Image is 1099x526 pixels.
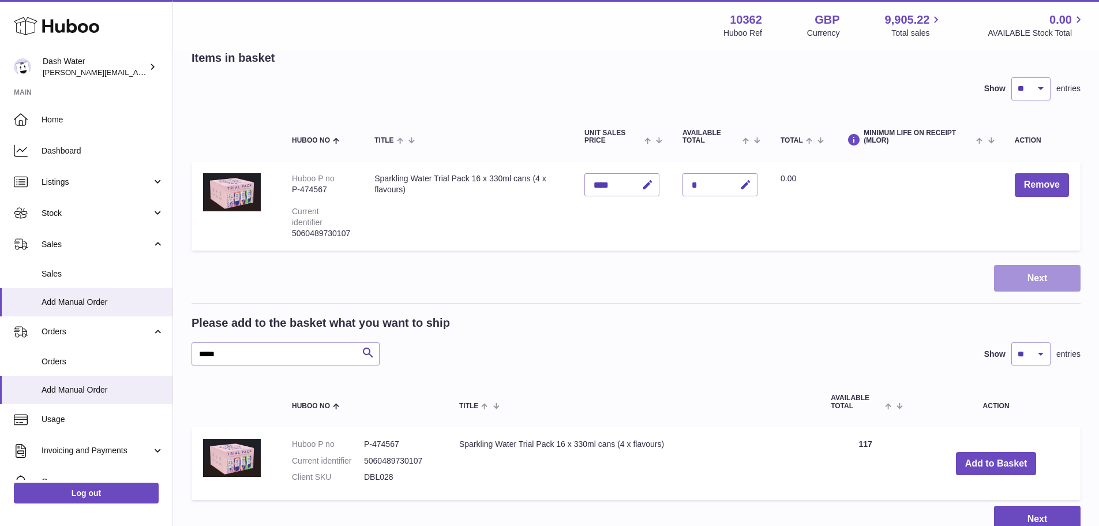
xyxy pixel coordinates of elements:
[1049,12,1072,28] span: 0.00
[42,414,164,425] span: Usage
[14,483,159,503] a: Log out
[292,207,322,227] div: Current identifier
[42,146,164,156] span: Dashboard
[956,452,1037,476] button: Add to Basket
[203,173,261,211] img: Sparkling Water Trial Pack 16 x 330ml cans (4 x flavours)
[42,114,164,125] span: Home
[42,297,164,308] span: Add Manual Order
[1015,137,1069,144] div: Action
[831,394,882,409] span: AVAILABLE Total
[42,356,164,367] span: Orders
[819,427,912,501] td: 117
[14,58,31,76] img: james@dash-water.com
[682,129,740,144] span: AVAILABLE Total
[43,68,231,77] span: [PERSON_NAME][EMAIL_ADDRESS][DOMAIN_NAME]
[364,472,436,483] dd: DBL028
[988,28,1085,39] span: AVAILABLE Stock Total
[374,137,393,144] span: Title
[292,439,364,450] dt: Huboo P no
[42,177,152,188] span: Listings
[292,184,351,195] div: P-474567
[292,137,330,144] span: Huboo no
[292,402,330,410] span: Huboo no
[984,349,1006,360] label: Show
[730,12,762,28] strong: 10362
[459,402,478,410] span: Title
[723,28,762,39] div: Huboo Ref
[42,476,164,487] span: Cases
[885,12,930,28] span: 9,905.22
[192,315,450,331] h2: Please add to the basket what you want to ship
[42,239,152,250] span: Sales
[203,439,261,477] img: Sparkling Water Trial Pack 16 x 330ml cans (4 x flavours)
[781,137,803,144] span: Total
[42,326,152,337] span: Orders
[364,456,436,467] dd: 5060489730107
[42,385,164,396] span: Add Manual Order
[988,12,1085,39] a: 0.00 AVAILABLE Stock Total
[42,445,152,456] span: Invoicing and Payments
[448,427,819,501] td: Sparkling Water Trial Pack 16 x 330ml cans (4 x flavours)
[891,28,943,39] span: Total sales
[42,208,152,219] span: Stock
[864,129,973,144] span: Minimum Life On Receipt (MLOR)
[364,439,436,450] dd: P-474567
[885,12,943,39] a: 9,905.22 Total sales
[292,174,335,183] div: Huboo P no
[912,383,1081,421] th: Action
[292,472,364,483] dt: Client SKU
[984,83,1006,94] label: Show
[1015,173,1069,197] button: Remove
[42,268,164,279] span: Sales
[43,56,147,78] div: Dash Water
[1056,349,1081,360] span: entries
[292,228,351,239] div: 5060489730107
[584,129,642,144] span: Unit Sales Price
[292,456,364,467] dt: Current identifier
[1056,83,1081,94] span: entries
[815,12,839,28] strong: GBP
[781,174,796,183] span: 0.00
[994,265,1081,292] button: Next
[192,50,275,66] h2: Items in basket
[807,28,840,39] div: Currency
[363,162,573,250] td: Sparkling Water Trial Pack 16 x 330ml cans (4 x flavours)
